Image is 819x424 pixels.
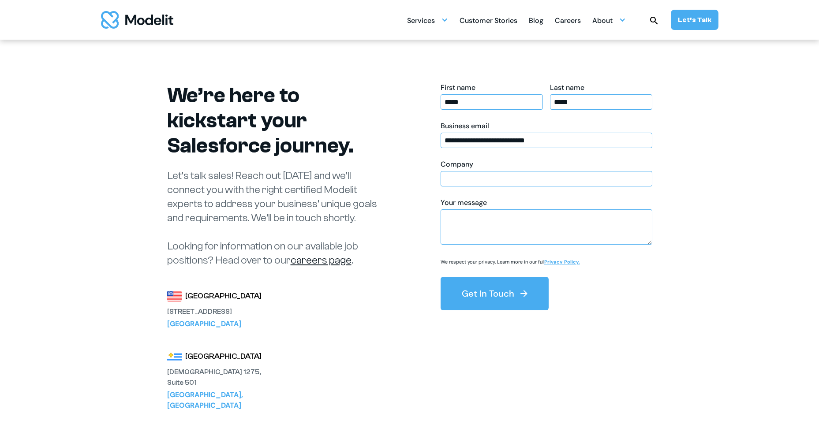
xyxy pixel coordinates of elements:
[529,13,543,30] div: Blog
[441,160,652,169] div: Company
[555,13,581,30] div: Careers
[407,13,435,30] div: Services
[555,11,581,29] a: Careers
[291,254,352,266] a: careers page
[185,350,262,363] div: [GEOGRAPHIC_DATA]
[671,10,718,30] a: Let’s Talk
[167,306,264,317] div: [STREET_ADDRESS]
[167,83,388,158] h1: We’re here to kickstart your Salesforce journey.
[519,288,529,299] img: arrow right
[529,11,543,29] a: Blog
[185,290,262,302] div: [GEOGRAPHIC_DATA]
[167,169,388,268] p: Let’s talk sales! Reach out [DATE] and we’ll connect you with the right certified Modelit experts...
[460,13,517,30] div: Customer Stories
[592,13,613,30] div: About
[441,277,549,310] button: Get In Touch
[441,83,543,93] div: First name
[167,319,264,329] div: [GEOGRAPHIC_DATA]
[167,390,264,411] div: [GEOGRAPHIC_DATA], [GEOGRAPHIC_DATA]
[407,11,448,29] div: Services
[441,259,580,265] p: We respect your privacy. Learn more in our full
[101,11,173,29] a: home
[592,11,626,29] div: About
[678,15,711,25] div: Let’s Talk
[101,11,173,29] img: modelit logo
[167,367,264,388] div: [DEMOGRAPHIC_DATA] 1275, Suite 501
[550,83,652,93] div: Last name
[441,198,652,208] div: Your message
[460,11,517,29] a: Customer Stories
[544,259,580,265] a: Privacy Policy.
[441,121,652,131] div: Business email
[462,287,514,300] div: Get In Touch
